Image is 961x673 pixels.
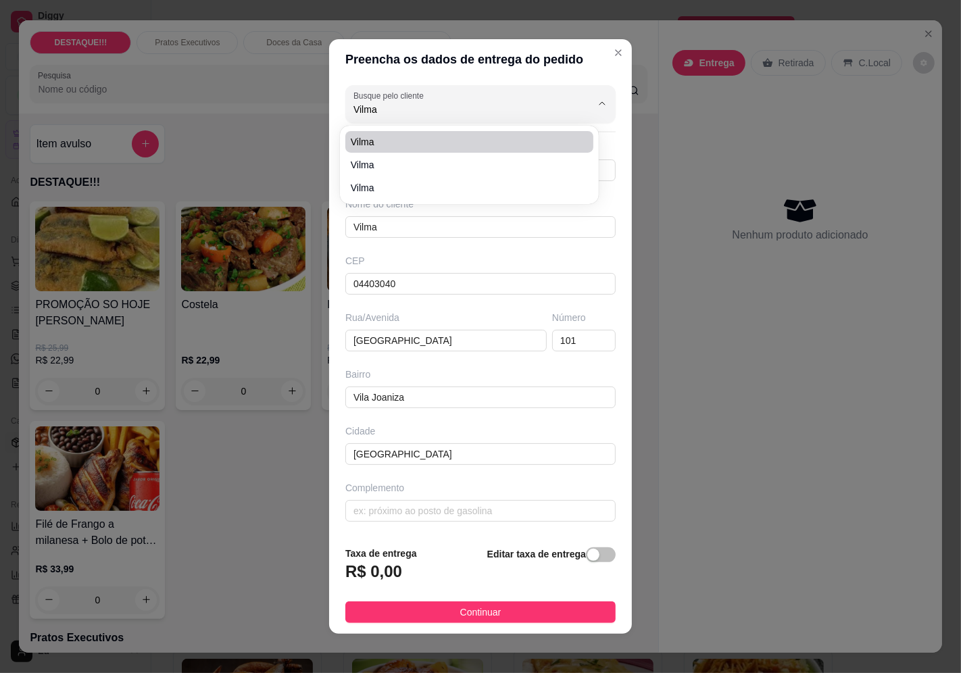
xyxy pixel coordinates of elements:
[345,387,616,408] input: Ex.: Bairro Jardim
[345,254,616,268] div: CEP
[345,548,417,559] strong: Taxa de entrega
[345,561,402,582] h3: R$ 0,00
[343,128,596,201] div: Suggestions
[552,330,616,351] input: Ex.: 44
[345,216,616,238] input: Ex.: João da Silva
[345,443,616,465] input: Ex.: Santo André
[591,93,613,114] button: Show suggestions
[460,605,501,620] span: Continuar
[329,39,632,80] header: Preencha os dados de entrega do pedido
[487,549,586,559] strong: Editar taxa de entrega
[345,197,616,211] div: Nome do cliente
[353,90,428,101] label: Busque pelo cliente
[351,158,574,172] span: Vilma
[345,424,616,438] div: Cidade
[351,181,574,195] span: Vilma
[345,330,547,351] input: Ex.: Rua Oscar Freire
[552,311,616,324] div: Número
[345,273,616,295] input: Ex.: 00000-000
[345,500,616,522] input: ex: próximo ao posto de gasolina
[345,131,593,199] ul: Suggestions
[608,42,629,64] button: Close
[345,368,616,381] div: Bairro
[345,311,547,324] div: Rua/Avenida
[345,481,616,495] div: Complemento
[351,135,574,149] span: Vilma
[353,103,570,116] input: Busque pelo cliente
